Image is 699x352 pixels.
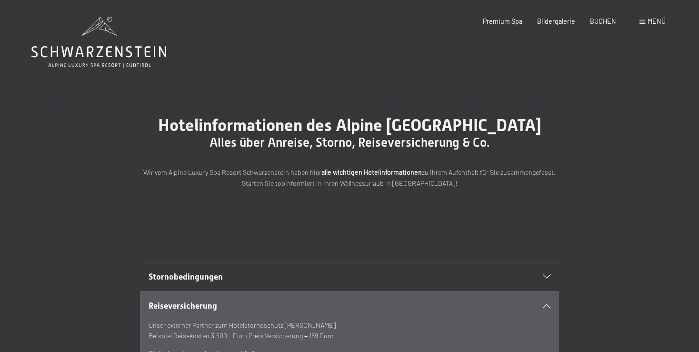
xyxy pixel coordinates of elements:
[537,17,575,25] a: Bildergalerie
[149,301,217,311] span: Reiseversicherung
[140,167,559,189] p: Wir vom Alpine Luxury Spa Resort Schwarzenstein haben hier zu Ihrem Aufenthalt für Sie zusammenge...
[648,17,666,25] span: Menü
[149,320,551,342] p: Unser externer Partner zum Hotelstornoschutz [PERSON_NAME] Beispiel Reisekosten 3.500.- Euro Prei...
[321,168,422,176] strong: alle wichtigen Hotelinformationen
[590,17,616,25] a: BUCHEN
[483,17,522,25] a: Premium Spa
[210,135,489,150] span: Alles über Anreise, Storno, Reiseversicherung & Co.
[149,272,223,282] span: Stornobedingungen
[158,115,541,135] span: Hotelinformationen des Alpine [GEOGRAPHIC_DATA]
